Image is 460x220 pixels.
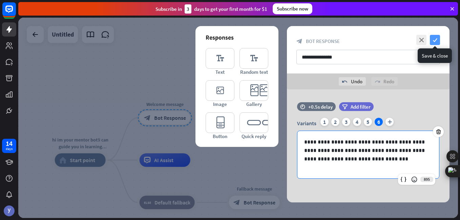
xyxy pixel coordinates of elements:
[430,35,440,45] i: check
[5,3,26,23] button: Open LiveChat chat widget
[342,118,350,126] div: 3
[296,38,302,44] i: block_bot_response
[339,77,366,86] div: Undo
[385,118,394,126] i: plus
[342,79,348,84] i: undo
[353,118,361,126] div: 4
[273,3,312,14] div: Subscribe now
[371,77,398,86] div: Redo
[297,120,316,127] span: Variants
[364,118,372,126] div: 5
[342,104,348,109] i: filter
[6,140,13,147] div: 14
[416,35,426,45] i: close
[6,147,13,151] div: days
[2,139,16,153] a: 14 days
[375,118,383,126] div: 6
[351,104,371,110] span: Add filter
[155,4,267,14] div: Subscribe in days to get your first month for $1
[331,118,339,126] div: 2
[375,79,380,84] i: redo
[306,38,340,44] span: Bot Response
[185,4,191,14] div: 3
[300,104,305,109] i: time
[308,104,333,110] div: +0.5s delay
[320,118,329,126] div: 1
